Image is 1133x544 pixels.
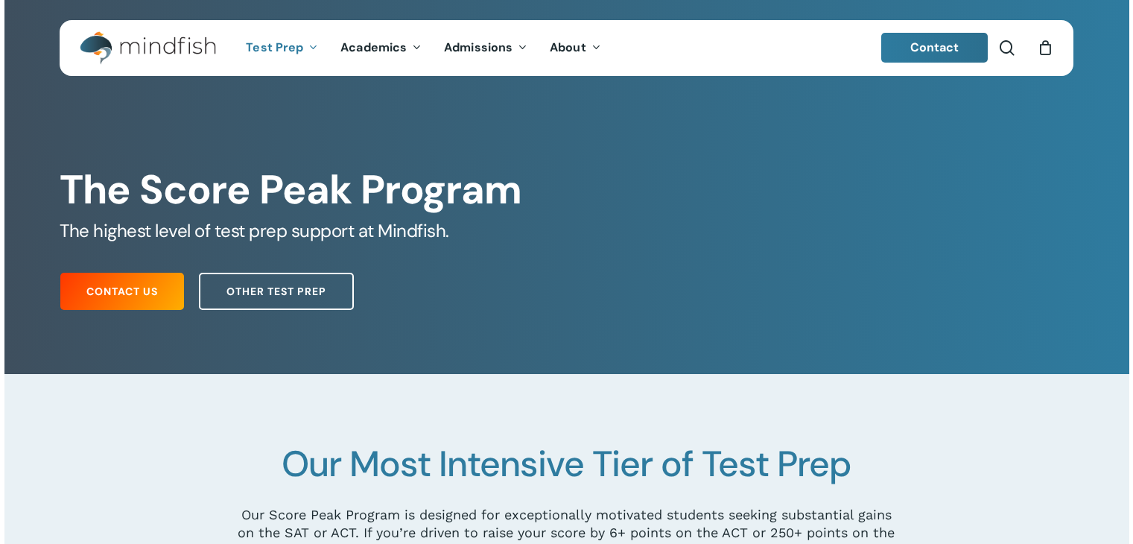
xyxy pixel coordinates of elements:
[539,42,612,54] a: About
[550,39,586,55] span: About
[86,284,158,299] span: Contact Us
[282,440,851,487] span: Our Most Intensive Tier of Test Prep
[433,42,539,54] a: Admissions
[60,20,1073,76] header: Main Menu
[199,273,354,310] a: Other Test Prep
[444,39,512,55] span: Admissions
[60,273,184,310] a: Contact Us
[60,166,1073,214] h1: The Score Peak Program
[881,33,988,63] a: Contact
[235,20,612,76] nav: Main Menu
[329,42,433,54] a: Academics
[1037,39,1053,56] a: Cart
[340,39,407,55] span: Academics
[226,284,326,299] span: Other Test Prep
[910,39,959,55] span: Contact
[246,39,303,55] span: Test Prep
[60,219,1073,243] h5: The highest level of test prep support at Mindfish.
[235,42,329,54] a: Test Prep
